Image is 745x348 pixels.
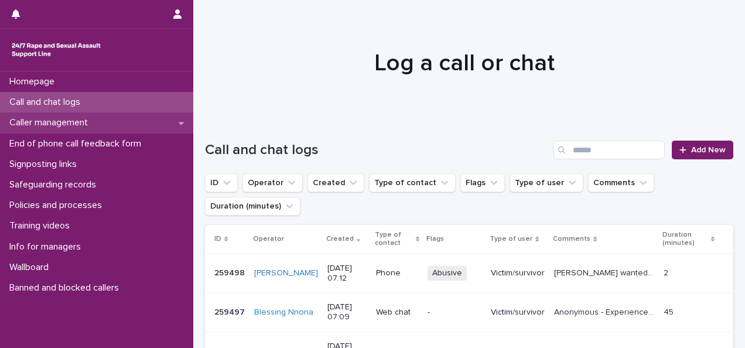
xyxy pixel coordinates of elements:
a: Add New [672,141,733,159]
p: Flags [426,233,444,245]
h1: Call and chat logs [205,142,549,159]
p: Type of contact [375,228,413,250]
p: 2 [664,266,671,278]
img: rhQMoQhaT3yELyF149Cw [9,38,103,62]
p: Operator [253,233,284,245]
tr: 259497259497 Blessing Nnona [DATE] 07:09Web chat-Victim/survivorAnonymous - Experienced SV, explo... [205,293,733,332]
p: Created [326,233,354,245]
p: ID [214,233,221,245]
p: Training videos [5,220,79,231]
p: Web chat [376,308,418,318]
span: Add New [691,146,726,154]
p: 259498 [214,266,247,278]
p: Policies and processes [5,200,111,211]
p: Phone [376,268,418,278]
p: [DATE] 07:09 [327,302,367,322]
p: 259497 [214,305,247,318]
button: Operator [242,173,303,192]
a: Blessing Nnona [254,308,313,318]
span: Abusive [428,266,467,281]
p: Caller wanted full 40mins, mentioned she has been waiting for an hour, i apologies and said i can... [554,266,656,278]
input: Search [553,141,665,159]
p: [DATE] 07:12 [327,264,367,284]
p: Safeguarding records [5,179,105,190]
p: Duration (minutes) [662,228,708,250]
tr: 259498259498 [PERSON_NAME] [DATE] 07:12PhoneAbusiveVictim/survivor[PERSON_NAME] wanted full 40min... [205,254,733,293]
p: - [428,308,481,318]
p: Victim/survivor [491,308,545,318]
a: [PERSON_NAME] [254,268,318,278]
button: Type of contact [369,173,456,192]
p: Type of user [490,233,532,245]
p: Homepage [5,76,64,87]
p: Caller management [5,117,97,128]
button: Flags [460,173,505,192]
button: Comments [588,173,654,192]
h1: Log a call or chat [205,49,725,77]
p: Victim/survivor [491,268,545,278]
button: Type of user [510,173,583,192]
p: Comments [553,233,590,245]
button: ID [205,173,238,192]
button: Duration (minutes) [205,197,300,216]
p: 45 [664,305,676,318]
p: Info for managers [5,241,90,253]
p: Anonymous - Experienced SV, explored feelings, chatter was in a flashback, chat was pending. [554,305,656,318]
p: Banned and blocked callers [5,282,128,294]
p: Call and chat logs [5,97,90,108]
p: End of phone call feedback form [5,138,151,149]
p: Signposting links [5,159,86,170]
button: Created [307,173,364,192]
p: Wallboard [5,262,58,273]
